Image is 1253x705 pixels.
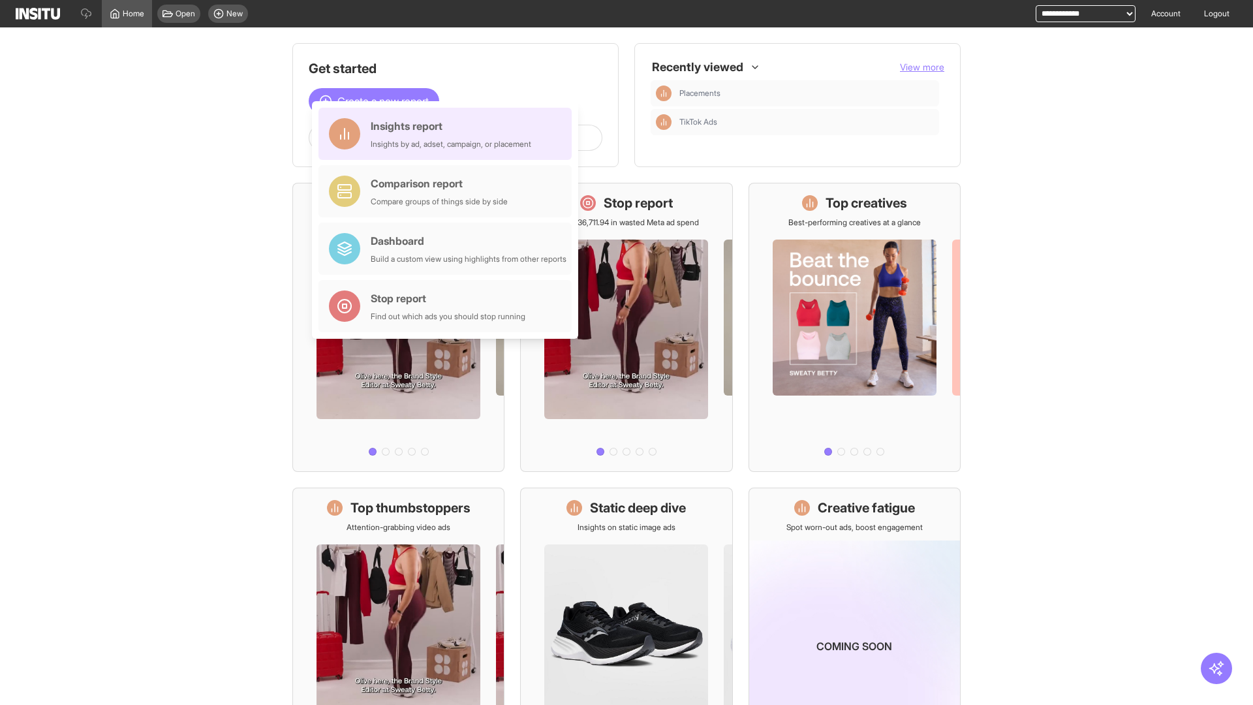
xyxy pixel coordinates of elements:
div: Insights [656,86,672,101]
h1: Stop report [604,194,673,212]
h1: Static deep dive [590,499,686,517]
span: Create a new report [337,93,429,109]
p: Best-performing creatives at a glance [788,217,921,228]
div: Insights report [371,118,531,134]
div: Stop report [371,290,525,306]
p: Insights on static image ads [578,522,675,533]
div: Insights by ad, adset, campaign, or placement [371,139,531,149]
p: Save £36,711.94 in wasted Meta ad spend [554,217,699,228]
div: Build a custom view using highlights from other reports [371,254,566,264]
button: View more [900,61,944,74]
div: Dashboard [371,233,566,249]
button: Create a new report [309,88,439,114]
span: View more [900,61,944,72]
p: Attention-grabbing video ads [347,522,450,533]
span: TikTok Ads [679,117,717,127]
a: Top creativesBest-performing creatives at a glance [749,183,961,472]
h1: Top creatives [826,194,907,212]
h1: Get started [309,59,602,78]
span: Open [176,8,195,19]
img: Logo [16,8,60,20]
span: TikTok Ads [679,117,934,127]
a: Stop reportSave £36,711.94 in wasted Meta ad spend [520,183,732,472]
span: Home [123,8,144,19]
div: Comparison report [371,176,508,191]
h1: Top thumbstoppers [350,499,471,517]
span: Placements [679,88,720,99]
span: New [226,8,243,19]
span: Placements [679,88,934,99]
a: What's live nowSee all active ads instantly [292,183,504,472]
div: Insights [656,114,672,130]
div: Compare groups of things side by side [371,196,508,207]
div: Find out which ads you should stop running [371,311,525,322]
